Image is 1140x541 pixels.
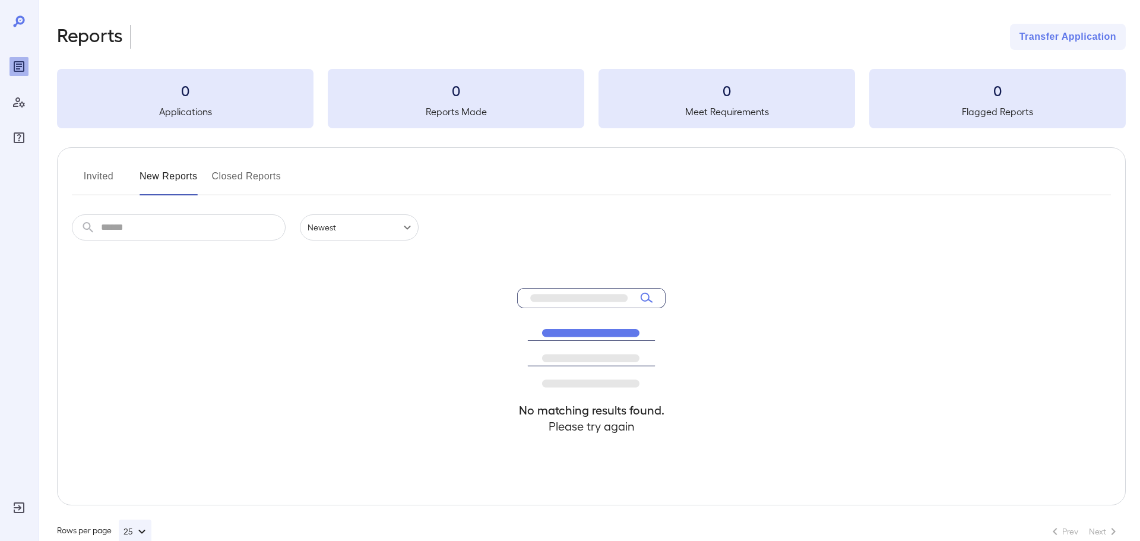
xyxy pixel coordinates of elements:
[869,81,1126,100] h3: 0
[1043,522,1126,541] nav: pagination navigation
[328,105,584,119] h5: Reports Made
[9,93,28,112] div: Manage Users
[9,498,28,517] div: Log Out
[57,81,313,100] h3: 0
[212,167,281,195] button: Closed Reports
[72,167,125,195] button: Invited
[9,128,28,147] div: FAQ
[9,57,28,76] div: Reports
[57,69,1126,128] summary: 0Applications0Reports Made0Meet Requirements0Flagged Reports
[57,105,313,119] h5: Applications
[328,81,584,100] h3: 0
[517,418,666,434] h4: Please try again
[140,167,198,195] button: New Reports
[300,214,419,241] div: Newest
[517,402,666,418] h4: No matching results found.
[1010,24,1126,50] button: Transfer Application
[869,105,1126,119] h5: Flagged Reports
[598,105,855,119] h5: Meet Requirements
[57,24,123,50] h2: Reports
[598,81,855,100] h3: 0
